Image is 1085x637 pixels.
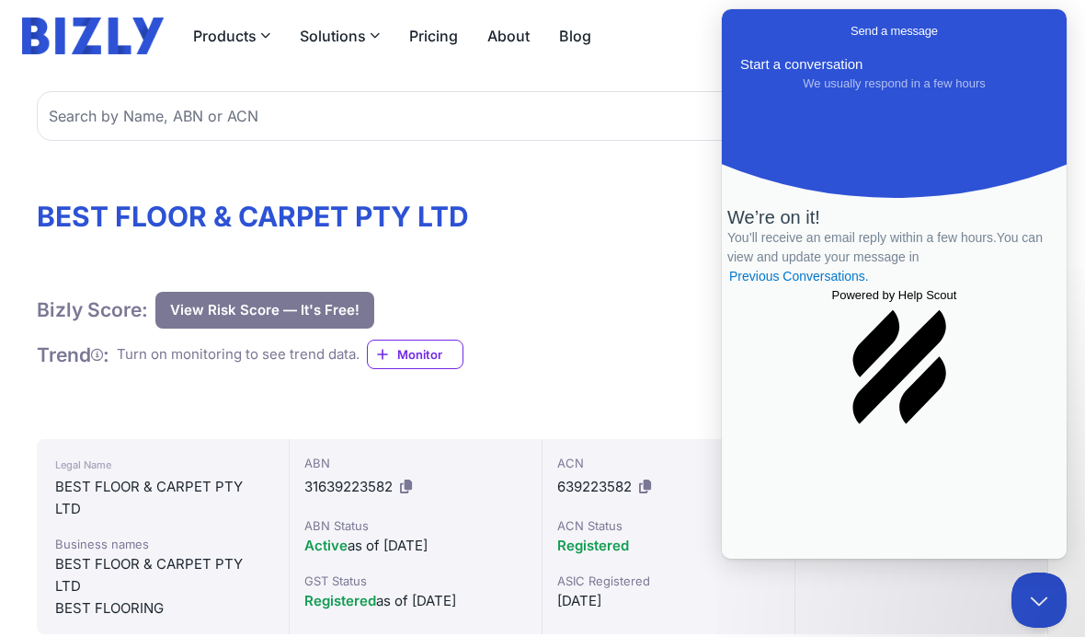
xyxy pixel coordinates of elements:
a: About [487,25,530,47]
span: Registered [304,592,376,609]
span: Active [304,537,348,554]
div: BEST FLOORING [55,597,270,620]
div: ASIC Registered [557,572,780,590]
div: ACN [557,454,780,472]
div: as of [DATE] [304,535,527,557]
span: Registered [557,537,629,554]
a: Pricing [409,25,458,47]
div: Turn on monitoring to see trend data. [117,344,360,365]
iframe: Help Scout Beacon - Live Chat, Contact Form, and Knowledge Base [722,9,1067,559]
div: BEST FLOOR & CARPET PTY LTD [55,553,270,597]
input: Search by Name, ABN or ACN [37,91,1048,141]
iframe: Help Scout Beacon - Close [1011,573,1067,628]
span: 639223582 [557,478,632,495]
a: Monitor [367,340,463,369]
div: GST Status [304,572,527,590]
button: View Risk Score — It's Free! [155,292,374,329]
div: ACN Status [557,516,780,535]
div: as of [DATE] [304,590,527,612]
div: Business names [55,535,270,553]
div: [DATE] [557,590,780,612]
button: Solutions [300,25,380,47]
a: Blog [559,25,591,47]
div: BEST FLOOR & CARPET PTY LTD [55,476,270,520]
h1: BEST FLOOR & CARPET PTY LTD [37,200,1048,233]
button: Products [193,25,270,47]
a: 31639223582 [304,478,393,495]
div: ABN Status [304,516,527,535]
span: Monitor [397,345,463,364]
h1: Trend : [37,342,109,367]
div: ABN [304,454,527,472]
h1: Bizly Score: [37,297,148,322]
div: Legal Name [55,454,270,476]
